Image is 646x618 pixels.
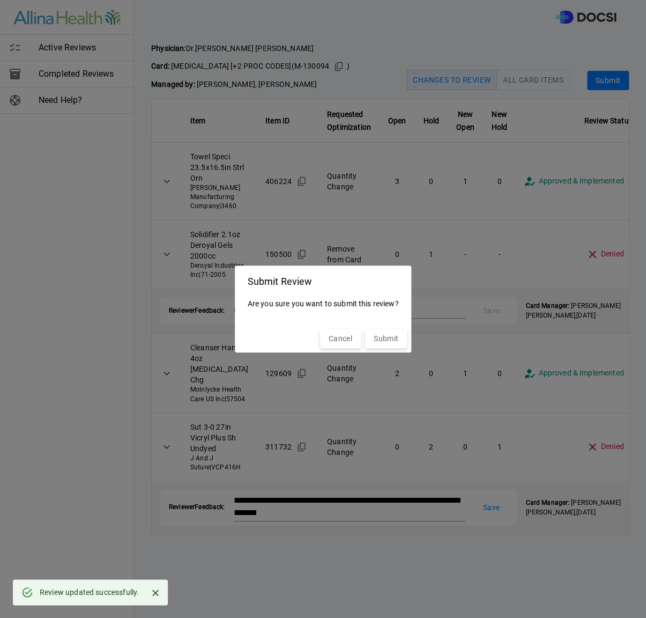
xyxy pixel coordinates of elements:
button: Submit [365,329,407,349]
p: Are you sure you want to submit this review? [248,294,399,314]
h2: Submit Review [235,266,412,294]
button: Close [147,585,164,601]
button: Cancel [320,329,361,349]
div: Review updated successfully. [40,583,139,602]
